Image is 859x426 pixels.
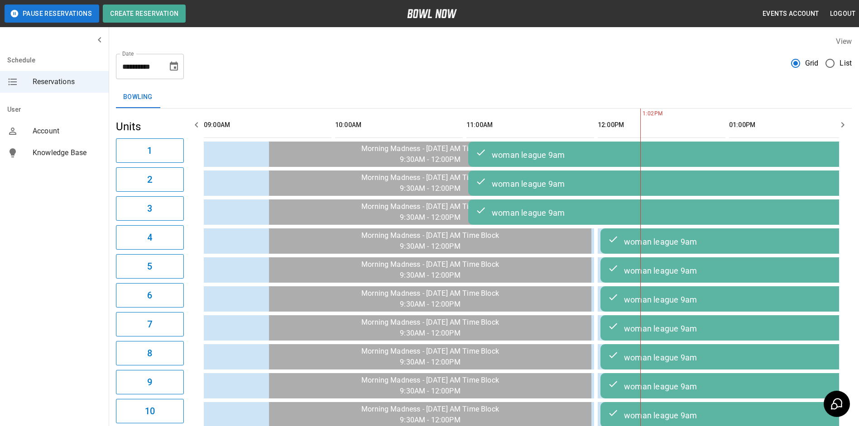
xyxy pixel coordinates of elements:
button: 7 [116,312,184,336]
button: 2 [116,167,184,192]
button: 3 [116,196,184,221]
div: woman league 9am [608,322,854,333]
h6: 9 [147,375,152,389]
button: 9 [116,370,184,394]
img: logo [407,9,457,18]
button: Events Account [759,5,823,22]
button: 6 [116,283,184,308]
span: Account [33,126,101,137]
div: woman league 9am [608,265,854,275]
div: woman league 9am [608,236,854,246]
h6: 8 [147,346,152,360]
div: woman league 9am [475,178,854,189]
h6: 7 [147,317,152,331]
h5: Units [116,119,184,134]
button: 8 [116,341,184,365]
div: woman league 9am [475,149,854,160]
h6: 10 [145,404,155,418]
h6: 4 [147,230,152,245]
div: woman league 9am [608,380,854,391]
button: 10 [116,399,184,423]
button: Bowling [116,86,160,108]
h6: 1 [147,143,152,158]
button: 4 [116,225,184,250]
button: 5 [116,254,184,279]
h6: 2 [147,172,152,187]
span: List [840,58,852,69]
button: Logout [826,5,859,22]
button: Pause Reservations [5,5,99,23]
span: Knowledge Base [33,147,101,158]
button: Create Reservation [103,5,186,23]
th: 11:00AM [466,112,594,138]
div: woman league 9am [608,293,854,304]
label: View [836,37,852,46]
button: Choose date, selected date is Sep 19, 2025 [165,57,183,76]
span: 1:02PM [640,109,643,118]
th: 09:00AM [204,112,331,138]
div: inventory tabs [116,86,852,108]
h6: 5 [147,259,152,274]
div: woman league 9am [608,351,854,362]
span: Reservations [33,76,101,87]
h6: 3 [147,201,152,216]
div: woman league 9am [475,207,854,218]
button: 1 [116,138,184,163]
th: 10:00AM [335,112,463,138]
span: Grid [805,58,819,69]
div: woman league 9am [608,409,854,420]
h6: 6 [147,288,152,303]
